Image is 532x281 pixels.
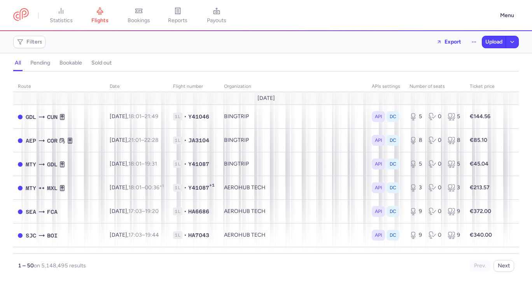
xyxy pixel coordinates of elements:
span: DC [390,208,396,215]
span: GDL [47,160,58,169]
span: MTY [26,184,36,192]
span: Upload [485,39,502,45]
button: Upload [482,36,506,48]
time: 17:03 [128,232,142,238]
span: • [184,160,187,168]
th: Flight number [168,81,219,93]
td: BINGTRIP [219,105,367,129]
sup: +1 [159,183,164,188]
span: flights [91,17,108,24]
th: route [13,81,105,93]
span: DC [390,231,396,239]
span: [DATE], [110,137,159,143]
a: reports [158,7,197,24]
strong: €85.10 [470,137,487,143]
span: SJC [26,231,36,240]
button: Next [493,260,514,272]
span: MTY [26,160,36,169]
span: • [184,208,187,215]
div: 8 [409,136,422,144]
div: 8 [448,136,460,144]
time: 19:20 [145,208,159,215]
div: 0 [429,231,441,239]
time: 18:01 [128,161,142,167]
span: DC [390,113,396,120]
strong: €213.57 [470,184,490,191]
td: BINGTRIP [219,129,367,152]
span: – [128,113,158,120]
h4: sold out [91,59,112,66]
span: payouts [207,17,226,24]
button: Export [431,36,466,48]
h4: bookable [59,59,82,66]
span: statistics [50,17,73,24]
a: CitizenPlane red outlined logo [13,8,29,23]
span: Y41087 [188,160,209,168]
span: CUN [47,113,58,121]
div: 9 [448,231,460,239]
span: 1L [173,113,182,120]
span: HA6686 [188,208,209,215]
span: 1L [173,160,182,168]
div: 9 [409,231,422,239]
span: HA7043 [188,231,209,239]
div: 9 [448,208,460,215]
span: Y41087 [188,184,209,192]
span: API [375,160,382,168]
a: statistics [42,7,80,24]
span: Y41046 [188,113,209,120]
strong: €45.04 [470,161,488,167]
div: 5 [409,160,422,168]
span: [DATE], [110,161,157,167]
button: Menu [495,8,519,23]
span: – [128,161,157,167]
span: [DATE], [110,232,159,238]
span: • [184,113,187,120]
td: AEROHUB TECH [219,176,367,200]
span: [DATE], [110,208,159,215]
time: 18:01 [128,184,142,191]
strong: €144.56 [470,113,490,120]
span: bookings [128,17,150,24]
span: MXL [47,184,58,192]
div: 0 [429,184,441,192]
span: 1L [173,208,182,215]
button: Filters [14,36,45,48]
span: +1 [209,183,215,190]
h4: pending [30,59,50,66]
strong: 1 – 50 [18,262,34,269]
span: [DATE] [257,95,275,101]
div: 5 [409,113,422,120]
span: Filters [26,39,42,45]
strong: €372.00 [470,208,491,215]
span: – [128,184,164,191]
span: DC [390,136,396,144]
span: DC [390,184,396,192]
time: 22:28 [144,137,159,143]
div: 0 [429,136,441,144]
span: JA3104 [188,136,209,144]
time: 21:49 [145,113,158,120]
strong: €340.00 [470,232,492,238]
th: number of seats [405,81,465,93]
div: 3 [448,184,460,192]
time: 18:01 [128,113,142,120]
span: reports [168,17,187,24]
time: 21:01 [128,137,141,143]
span: [DATE], [110,184,164,191]
span: • [184,184,187,192]
div: 5 [448,113,460,120]
span: API [375,184,382,192]
div: 0 [429,113,441,120]
span: API [375,208,382,215]
span: API [375,113,382,120]
span: Export [444,39,461,45]
time: 19:31 [145,161,157,167]
span: API [375,231,382,239]
th: Ticket price [465,81,499,93]
span: – [128,232,159,238]
span: API [375,136,382,144]
a: payouts [197,7,236,24]
span: 1L [173,184,182,192]
div: 0 [429,208,441,215]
